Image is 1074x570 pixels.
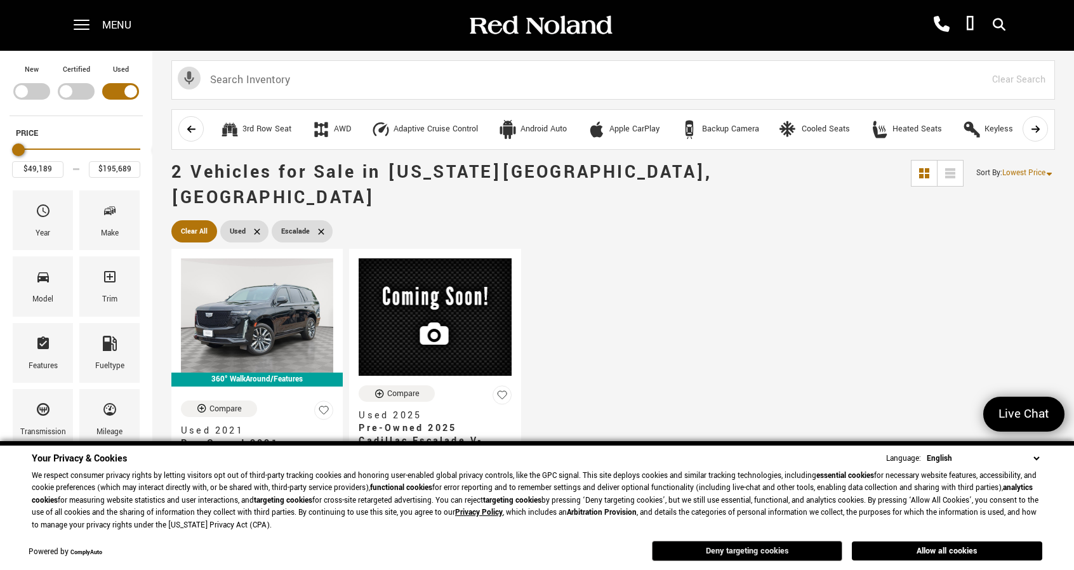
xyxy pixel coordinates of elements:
[609,124,660,135] div: Apple CarPlay
[886,454,921,463] div: Language:
[213,116,298,143] button: 3rd Row Seat3rd Row Seat
[16,128,136,139] h5: Price
[870,120,889,139] div: Heated Seats
[852,541,1042,560] button: Allow all cookies
[772,116,857,143] button: Cooled SeatsCooled Seats
[955,116,1040,143] button: Keyless EntryKeyless Entry
[364,116,485,143] button: Adaptive Cruise ControlAdaptive Cruise Control
[102,266,117,293] span: Trim
[455,507,503,518] a: Privacy Policy
[312,120,331,139] div: AWD
[32,452,127,465] span: Your Privacy & Cookies
[976,168,1002,178] span: Sort By :
[32,482,1033,506] strong: analytics cookies
[178,116,204,142] button: scroll left
[181,401,257,417] button: Compare Vehicle
[178,67,201,89] svg: Click to toggle on voice search
[181,425,333,475] a: Used 2021Pre-Owned 2021 Cadillac Escalade Sport Platinum
[254,495,312,506] strong: targeting cookies
[181,425,324,437] span: Used 2021
[567,507,637,518] strong: Arbitration Provision
[13,190,73,250] div: YearYear
[702,124,759,135] div: Backup Camera
[25,63,39,76] label: New
[483,495,541,506] strong: targeting cookies
[70,548,102,557] a: ComplyAuto
[13,323,73,383] div: FeaturesFeatures
[101,227,119,241] div: Make
[12,143,25,156] div: Minimum Price
[113,63,129,76] label: Used
[394,124,478,135] div: Adaptive Cruise Control
[680,120,699,139] div: Backup Camera
[29,359,58,373] div: Features
[305,116,358,143] button: AWDAWD
[36,200,51,227] span: Year
[13,389,73,449] div: TransmissionTransmission
[12,161,63,178] input: Minimum
[281,223,310,239] span: Escalade
[673,116,766,143] button: Backup CameraBackup Camera
[79,256,140,316] div: TrimTrim
[96,425,123,439] div: Mileage
[1002,168,1045,178] span: Lowest Price
[102,293,117,307] div: Trim
[924,452,1042,465] select: Language Select
[79,323,140,383] div: FueltypeFueltype
[359,258,511,376] img: 2025 Cadillac Escalade V-Series
[652,541,842,561] button: Deny targeting cookies
[491,116,574,143] button: Android AutoAndroid Auto
[230,223,246,239] span: Used
[63,63,90,76] label: Certified
[32,293,53,307] div: Model
[984,124,1033,135] div: Keyless Entry
[314,401,333,425] button: Save Vehicle
[79,389,140,449] div: MileageMileage
[498,120,517,139] div: Android Auto
[371,120,390,139] div: Adaptive Cruise Control
[12,139,140,178] div: Price
[520,124,567,135] div: Android Auto
[370,482,432,493] strong: functional cookies
[36,266,51,293] span: Model
[983,397,1064,432] a: Live Chat
[29,548,102,557] div: Powered by
[36,399,51,425] span: Transmission
[992,406,1056,423] span: Live Chat
[359,409,511,460] a: Used 2025Pre-Owned 2025 Cadillac Escalade V-Series
[95,359,124,373] div: Fueltype
[467,15,613,37] img: Red Noland Auto Group
[171,373,343,387] div: 360° WalkAround/Features
[13,256,73,316] div: ModelModel
[79,190,140,250] div: MakeMake
[102,200,117,227] span: Make
[816,470,874,481] strong: essential cookies
[20,425,66,439] div: Transmission
[802,124,850,135] div: Cooled Seats
[359,409,501,422] span: Used 2025
[10,63,143,116] div: Filter by Vehicle Type
[359,385,435,402] button: Compare Vehicle
[1023,116,1048,142] button: scroll right
[181,437,324,475] span: Pre-Owned 2021 Cadillac Escalade Sport Platinum
[962,120,981,139] div: Keyless Entry
[779,120,799,139] div: Cooled Seats
[387,388,420,399] div: Compare
[102,399,117,425] span: Mileage
[36,227,50,241] div: Year
[171,60,1055,100] input: Search Inventory
[89,161,140,178] input: Maximum
[220,120,239,139] div: 3rd Row Seat
[580,116,666,143] button: Apple CarPlayApple CarPlay
[36,333,51,359] span: Features
[493,385,512,410] button: Save Vehicle
[359,422,501,460] span: Pre-Owned 2025 Cadillac Escalade V-Series
[242,124,291,135] div: 3rd Row Seat
[181,258,333,373] img: 2021 Cadillac Escalade Sport Platinum
[209,403,242,414] div: Compare
[892,124,942,135] div: Heated Seats
[181,223,208,239] span: Clear All
[32,470,1042,532] p: We respect consumer privacy rights by letting visitors opt out of third-party tracking cookies an...
[334,124,351,135] div: AWD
